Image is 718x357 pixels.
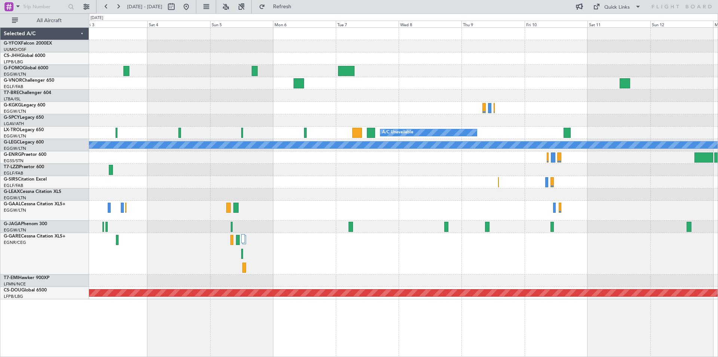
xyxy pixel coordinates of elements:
span: G-SIRS [4,177,18,182]
div: Wed 8 [399,21,461,27]
span: T7-LZZI [4,165,19,169]
a: G-JAGAPhenom 300 [4,222,47,226]
span: [DATE] - [DATE] [127,3,162,10]
span: G-LEGC [4,140,20,145]
a: G-YFOXFalcon 2000EX [4,41,52,46]
a: EGGW/LTN [4,72,26,77]
a: G-GARECessna Citation XLS+ [4,234,65,239]
a: CS-JHHGlobal 6000 [4,54,45,58]
input: Trip Number [23,1,66,12]
span: G-KGKG [4,103,21,108]
span: All Aircraft [19,18,79,23]
a: CS-DOUGlobal 6500 [4,288,47,293]
a: G-LEAXCessna Citation XLS [4,190,61,194]
a: G-KGKGLegacy 600 [4,103,45,108]
div: Sun 12 [650,21,713,27]
div: Thu 9 [461,21,524,27]
a: T7-LZZIPraetor 600 [4,165,44,169]
span: T7-BRE [4,91,19,95]
button: All Aircraft [8,15,81,27]
a: LFPB/LBG [4,294,23,299]
span: T7-EMI [4,276,18,280]
span: G-GARE [4,234,21,239]
button: Quick Links [589,1,645,13]
div: Fri 3 [85,21,147,27]
a: LFMN/NCE [4,281,26,287]
a: EGLF/FAB [4,84,23,90]
button: Refresh [255,1,300,13]
a: EGNR/CEG [4,240,26,245]
a: LX-TROLegacy 650 [4,128,44,132]
span: CS-DOU [4,288,21,293]
a: EGGW/LTN [4,146,26,151]
div: A/C Unavailable [382,127,413,138]
a: G-ENRGPraetor 600 [4,152,46,157]
a: EGGW/LTN [4,109,26,114]
a: EGSS/STN [4,158,24,164]
a: G-FOMOGlobal 6000 [4,66,48,70]
span: G-VNOR [4,78,22,83]
div: Sat 4 [147,21,210,27]
div: Quick Links [604,4,630,11]
span: LX-TRO [4,128,20,132]
div: Sat 11 [587,21,650,27]
a: T7-EMIHawker 900XP [4,276,49,280]
a: G-VNORChallenger 650 [4,78,54,83]
span: G-JAGA [4,222,21,226]
span: G-FOMO [4,66,23,70]
a: EGLF/FAB [4,183,23,188]
a: LTBA/ISL [4,96,21,102]
a: LGAV/ATH [4,121,24,127]
a: G-LEGCLegacy 600 [4,140,44,145]
span: G-YFOX [4,41,21,46]
a: EGGW/LTN [4,195,26,201]
div: Fri 10 [525,21,587,27]
div: [DATE] [90,15,103,21]
a: UUMO/OSF [4,47,26,52]
a: EGGW/LTN [4,133,26,139]
div: Tue 7 [336,21,399,27]
a: EGGW/LTN [4,227,26,233]
a: G-SIRSCitation Excel [4,177,47,182]
a: T7-BREChallenger 604 [4,91,51,95]
span: G-LEAX [4,190,20,194]
div: Sun 5 [210,21,273,27]
span: Refresh [267,4,298,9]
a: EGLF/FAB [4,170,23,176]
span: G-SPCY [4,115,20,120]
a: EGGW/LTN [4,208,26,213]
div: Mon 6 [273,21,336,27]
span: CS-JHH [4,54,20,58]
a: G-SPCYLegacy 650 [4,115,44,120]
span: G-GAAL [4,202,21,206]
a: LFPB/LBG [4,59,23,65]
a: G-GAALCessna Citation XLS+ [4,202,65,206]
span: G-ENRG [4,152,21,157]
